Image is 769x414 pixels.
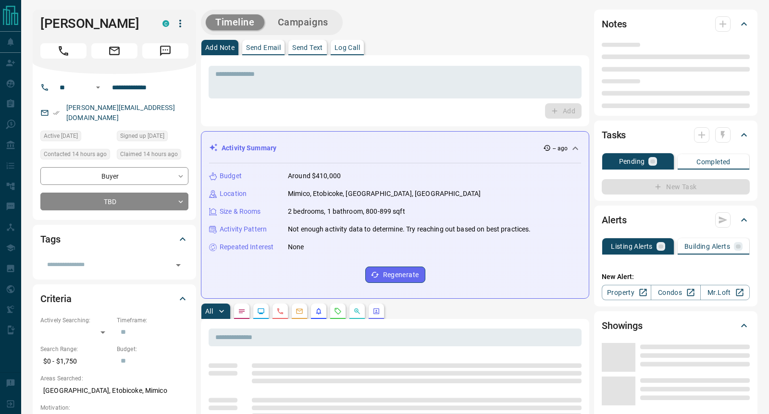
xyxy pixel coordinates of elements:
p: Size & Rooms [220,207,261,217]
span: Active [DATE] [44,131,78,141]
h2: Showings [602,318,643,333]
button: Open [172,258,185,272]
div: Mon Oct 13 2025 [117,149,188,162]
p: 2 bedrooms, 1 bathroom, 800-899 sqft [288,207,405,217]
div: Criteria [40,287,188,310]
p: Send Text [292,44,323,51]
p: -- ago [553,144,568,153]
div: Mon Dec 21 2020 [117,131,188,144]
div: Wed Sep 03 2025 [40,131,112,144]
p: Building Alerts [684,243,730,250]
p: [GEOGRAPHIC_DATA], Etobicoke, Mimico [40,383,188,399]
h2: Criteria [40,291,72,306]
p: Motivation: [40,403,188,412]
p: New Alert: [602,272,750,282]
a: Property [602,285,651,300]
div: Mon Oct 13 2025 [40,149,112,162]
p: Budget [220,171,242,181]
p: Send Email [246,44,281,51]
p: Not enough activity data to determine. Try reaching out based on best practices. [288,224,531,234]
div: TBD [40,193,188,210]
p: Areas Searched: [40,374,188,383]
span: Message [142,43,188,59]
button: Campaigns [268,14,338,30]
p: $0 - $1,750 [40,353,112,369]
p: Activity Summary [222,143,276,153]
a: Mr.Loft [700,285,750,300]
span: Email [91,43,137,59]
div: Buyer [40,167,188,185]
div: Notes [602,12,750,36]
p: Repeated Interest [220,242,273,252]
h2: Tasks [602,127,626,143]
svg: Calls [276,307,284,315]
p: Location [220,189,247,199]
div: Activity Summary-- ago [209,139,581,157]
p: None [288,242,304,252]
svg: Listing Alerts [315,307,322,315]
a: Condos [651,285,700,300]
p: Actively Searching: [40,316,112,325]
button: Regenerate [365,267,425,283]
p: All [205,308,213,315]
p: Completed [696,158,731,165]
p: Activity Pattern [220,224,267,234]
button: Open [92,82,104,93]
p: Around $410,000 [288,171,341,181]
svg: Opportunities [353,307,361,315]
svg: Notes [238,307,246,315]
span: Contacted 14 hours ago [44,149,107,159]
p: Pending [619,158,645,165]
span: Claimed 14 hours ago [120,149,178,159]
a: [PERSON_NAME][EMAIL_ADDRESS][DOMAIN_NAME] [66,104,175,122]
p: Log Call [335,44,360,51]
p: Listing Alerts [611,243,653,250]
p: Budget: [117,345,188,353]
svg: Requests [334,307,342,315]
div: condos.ca [162,20,169,27]
svg: Agent Actions [372,307,380,315]
svg: Emails [296,307,303,315]
svg: Email Verified [53,110,60,116]
p: Add Note [205,44,235,51]
div: Showings [602,314,750,337]
span: Signed up [DATE] [120,131,164,141]
button: Timeline [206,14,264,30]
svg: Lead Browsing Activity [257,307,265,315]
span: Call [40,43,87,59]
div: Tags [40,228,188,251]
h2: Tags [40,231,60,247]
div: Alerts [602,208,750,231]
p: Mimico, Etobicoke, [GEOGRAPHIC_DATA], [GEOGRAPHIC_DATA] [288,189,481,199]
p: Timeframe: [117,316,188,325]
div: Tasks [602,123,750,146]
h2: Notes [602,16,627,32]
p: Search Range: [40,345,112,353]
h1: [PERSON_NAME] [40,16,148,31]
h2: Alerts [602,212,627,228]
